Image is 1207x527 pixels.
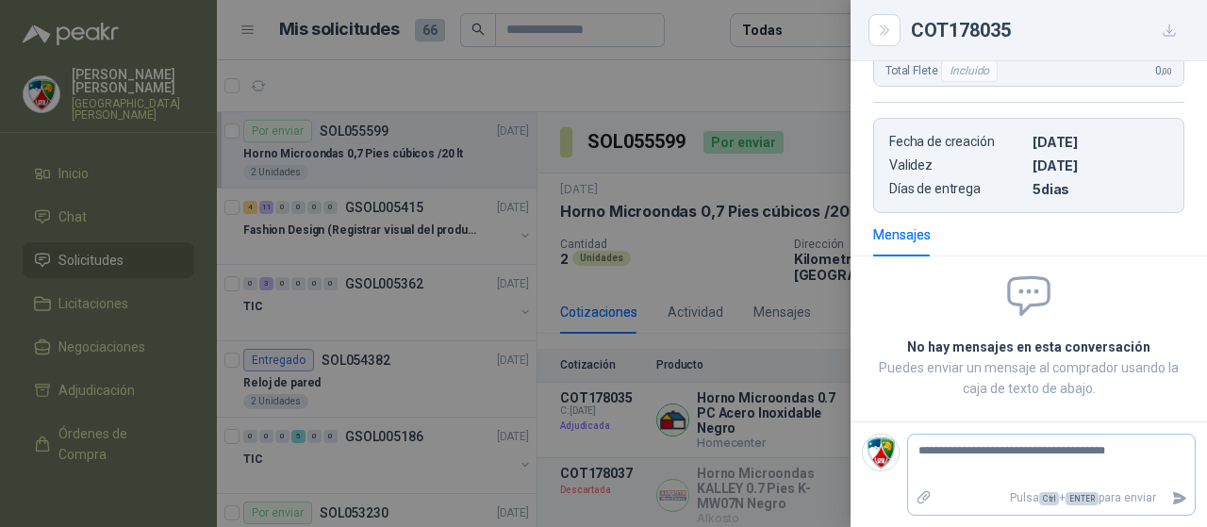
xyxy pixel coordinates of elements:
[1066,492,1099,505] span: ENTER
[873,224,931,245] div: Mensajes
[889,181,1025,197] p: Días de entrega
[1033,157,1168,173] p: [DATE]
[889,134,1025,150] p: Fecha de creación
[1033,181,1168,197] p: 5 dias
[1033,134,1168,150] p: [DATE]
[885,59,1001,82] span: Total Flete
[873,357,1184,399] p: Puedes enviar un mensaje al comprador usando la caja de texto de abajo.
[1161,66,1172,76] span: ,00
[1039,492,1059,505] span: Ctrl
[940,482,1165,515] p: Pulsa + para enviar
[863,435,899,470] img: Company Logo
[911,15,1184,45] div: COT178035
[1155,64,1172,77] span: 0
[908,482,940,515] label: Adjuntar archivos
[941,59,998,82] div: Incluido
[873,337,1184,357] h2: No hay mensajes en esta conversación
[1164,482,1195,515] button: Enviar
[889,157,1025,173] p: Validez
[873,19,896,41] button: Close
